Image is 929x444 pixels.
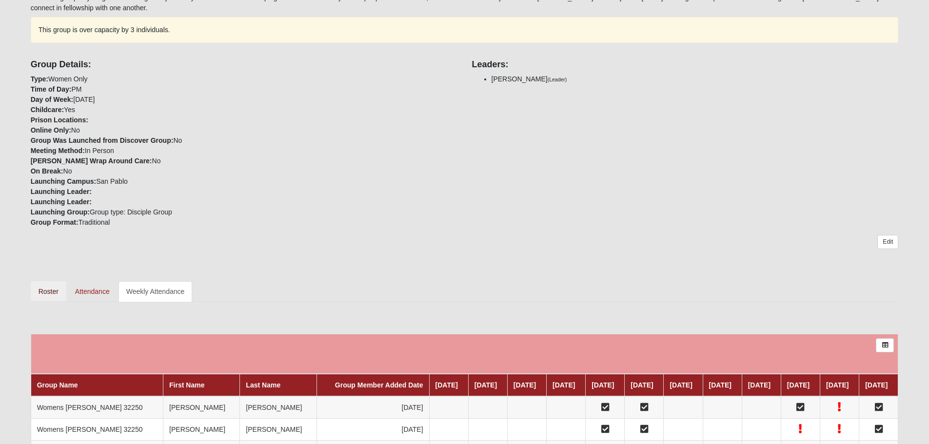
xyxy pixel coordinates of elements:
h4: Leaders: [472,59,899,70]
td: [PERSON_NAME] [240,418,316,440]
strong: Time of Day: [31,85,72,93]
li: [PERSON_NAME] [492,74,899,84]
td: [PERSON_NAME] [163,418,240,440]
a: Attendance [67,281,118,302]
a: Weekly Attendance [119,281,193,302]
a: [DATE] [592,381,614,389]
strong: Meeting Method: [31,147,85,154]
a: [DATE] [435,381,458,389]
a: [DATE] [787,381,810,389]
a: Group Name [37,381,78,389]
td: [DATE] [316,418,429,440]
strong: Online Only: [31,126,71,134]
strong: Group Was Launched from Discover Group: [31,136,174,144]
a: [DATE] [474,381,497,389]
strong: Launching Leader: [31,188,92,195]
a: Roster [31,281,66,302]
strong: Type: [31,75,48,83]
a: Last Name [246,381,280,389]
a: [DATE] [631,381,653,389]
strong: Childcare: [31,106,64,114]
strong: Launching Leader: [31,198,92,206]
div: Women Only PM [DATE] Yes No No In Person No No San Pablo Group type: Disciple Group Traditional [23,53,465,228]
td: [PERSON_NAME] [163,396,240,419]
a: [DATE] [748,381,771,389]
a: [DATE] [865,381,888,389]
strong: [PERSON_NAME] Wrap Around Care: [31,157,152,165]
strong: Launching Campus: [31,177,97,185]
a: [DATE] [553,381,575,389]
strong: Prison Locations: [31,116,88,124]
strong: On Break: [31,167,63,175]
td: Womens [PERSON_NAME] 32250 [31,418,163,440]
a: Edit [877,235,898,249]
strong: Group Format: [31,218,79,226]
td: Womens [PERSON_NAME] 32250 [31,396,163,419]
a: [DATE] [826,381,849,389]
div: This group is over capacity by 3 individuals. [31,17,899,43]
a: [DATE] [514,381,536,389]
a: [DATE] [670,381,692,389]
a: Export to Excel [876,338,894,352]
small: (Leader) [548,77,567,82]
h4: Group Details: [31,59,457,70]
a: [DATE] [709,381,731,389]
td: [DATE] [316,396,429,419]
td: [PERSON_NAME] [240,396,316,419]
a: First Name [169,381,204,389]
strong: Day of Week: [31,96,74,103]
a: Group Member Added Date [335,381,423,389]
strong: Launching Group: [31,208,90,216]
